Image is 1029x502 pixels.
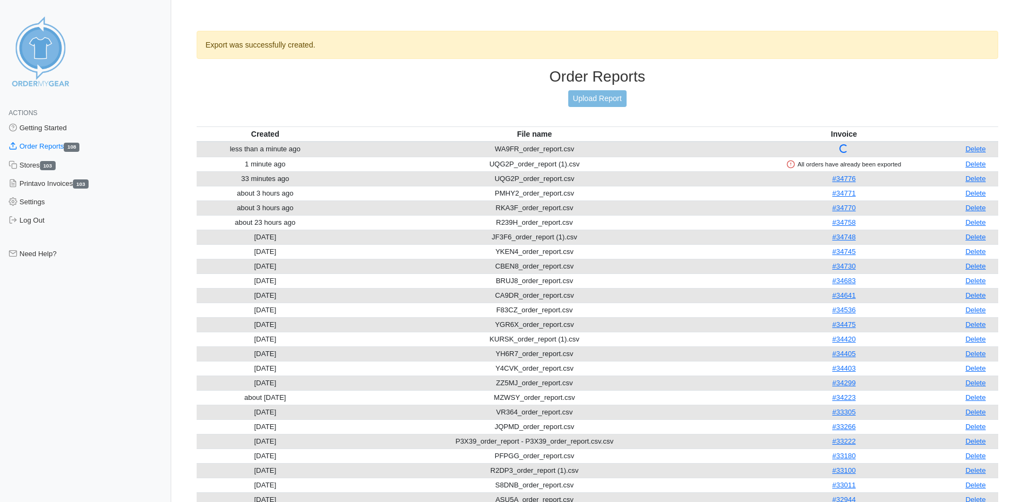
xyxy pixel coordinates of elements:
a: Delete [965,218,986,226]
a: Delete [965,160,986,168]
a: Delete [965,306,986,314]
a: #34683 [832,277,856,285]
a: #33305 [832,408,856,416]
td: KURSK_order_report (1).csv [334,332,735,346]
td: [DATE] [197,273,334,288]
td: [DATE] [197,230,334,244]
td: VR364_order_report.csv [334,405,735,419]
td: 1 minute ago [197,157,334,171]
a: #34475 [832,320,856,329]
a: Delete [965,452,986,460]
a: Delete [965,350,986,358]
a: #34405 [832,350,856,358]
a: Delete [965,204,986,212]
a: #34536 [832,306,856,314]
td: [DATE] [197,317,334,332]
td: [DATE] [197,303,334,317]
td: WA9FR_order_report.csv [334,142,735,157]
a: #33180 [832,452,856,460]
h3: Order Reports [197,68,999,86]
a: #34771 [832,189,856,197]
a: Delete [965,481,986,489]
a: #33266 [832,423,856,431]
td: about [DATE] [197,390,334,405]
td: P3X39_order_report - P3X39_order_report.csv.csv [334,434,735,449]
td: [DATE] [197,405,334,419]
td: R239H_order_report.csv [334,215,735,230]
a: #34641 [832,291,856,299]
td: ZZ5MJ_order_report.csv [334,376,735,390]
div: All orders have already been exported [737,159,951,169]
td: UQG2P_order_report.csv [334,171,735,186]
a: Delete [965,277,986,285]
td: YKEN4_order_report.csv [334,244,735,259]
a: #33100 [832,466,856,474]
td: [DATE] [197,259,334,273]
a: Delete [965,466,986,474]
a: Delete [965,393,986,401]
a: Delete [965,408,986,416]
a: #34420 [832,335,856,343]
td: [DATE] [197,346,334,361]
td: 33 minutes ago [197,171,334,186]
td: PFPGG_order_report.csv [334,449,735,463]
span: 108 [64,143,79,152]
span: 103 [40,161,56,170]
span: Actions [9,109,37,117]
td: less than a minute ago [197,142,334,157]
a: Delete [965,145,986,153]
a: #34776 [832,175,856,183]
td: [DATE] [197,376,334,390]
td: [DATE] [197,449,334,463]
a: Delete [965,364,986,372]
td: RKA3F_order_report.csv [334,200,735,215]
td: JF3F6_order_report (1).csv [334,230,735,244]
a: Upload Report [568,90,627,107]
td: MZWSY_order_report.csv [334,390,735,405]
td: YGR6X_order_report.csv [334,317,735,332]
td: JQPMD_order_report.csv [334,419,735,434]
a: #34299 [832,379,856,387]
td: YH6R7_order_report.csv [334,346,735,361]
td: [DATE] [197,332,334,346]
a: Delete [965,189,986,197]
td: [DATE] [197,361,334,376]
a: #34758 [832,218,856,226]
td: [DATE] [197,463,334,478]
a: #34748 [832,233,856,241]
a: Delete [965,233,986,241]
a: Delete [965,423,986,431]
td: about 23 hours ago [197,215,334,230]
a: Delete [965,437,986,445]
td: CA9DR_order_report.csv [334,288,735,303]
a: #33222 [832,437,856,445]
td: UQG2P_order_report (1).csv [334,157,735,171]
th: File name [334,126,735,142]
td: PMHY2_order_report.csv [334,186,735,200]
a: #34770 [832,204,856,212]
td: R2DP3_order_report (1).csv [334,463,735,478]
td: CBEN8_order_report.csv [334,259,735,273]
td: [DATE] [197,434,334,449]
th: Invoice [735,126,953,142]
a: Delete [965,291,986,299]
a: Delete [965,335,986,343]
td: about 3 hours ago [197,186,334,200]
a: #34403 [832,364,856,372]
a: Delete [965,247,986,256]
a: Delete [965,379,986,387]
td: Y4CVK_order_report.csv [334,361,735,376]
a: #34730 [832,262,856,270]
a: Delete [965,262,986,270]
div: Export was successfully created. [197,31,999,59]
td: [DATE] [197,419,334,434]
a: #34745 [832,247,856,256]
td: [DATE] [197,478,334,492]
td: [DATE] [197,244,334,259]
td: F83CZ_order_report.csv [334,303,735,317]
td: [DATE] [197,288,334,303]
td: BRUJ8_order_report.csv [334,273,735,288]
a: Delete [965,320,986,329]
td: S8DNB_order_report.csv [334,478,735,492]
a: Delete [965,175,986,183]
